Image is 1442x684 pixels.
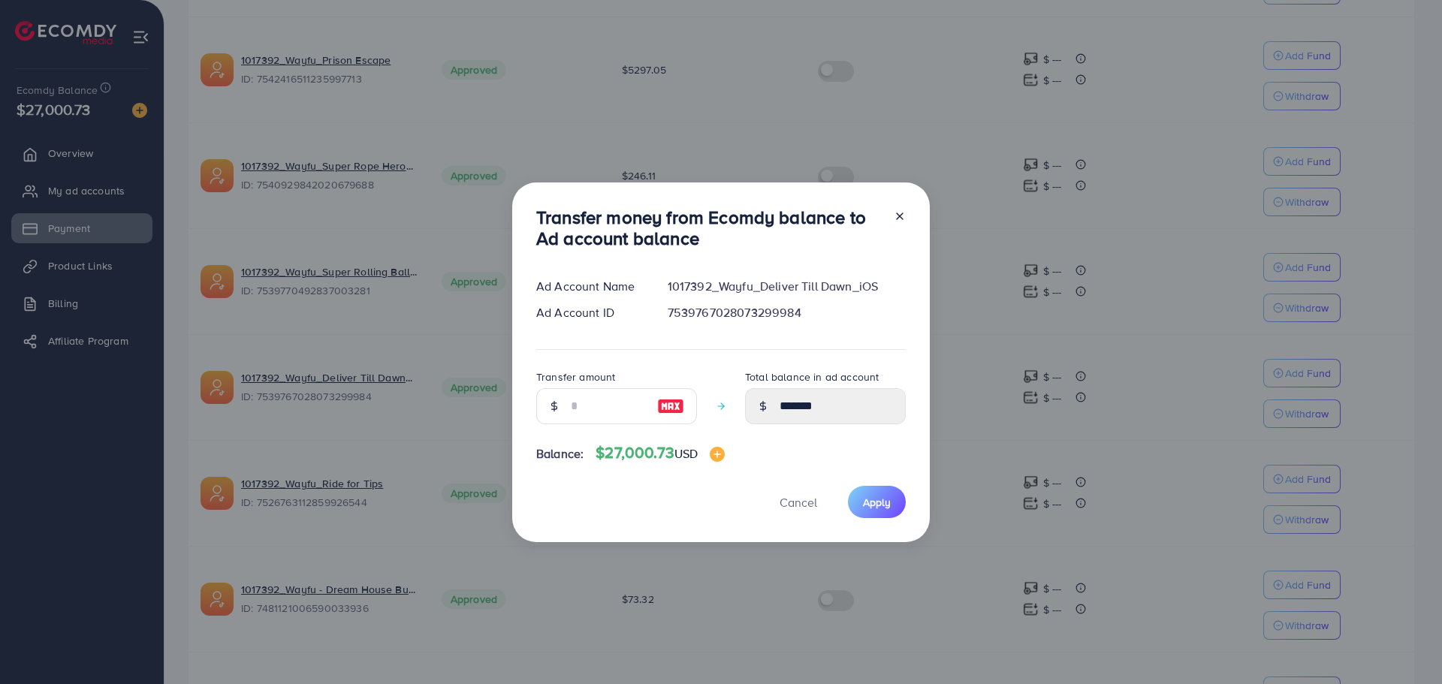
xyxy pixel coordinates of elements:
button: Apply [848,486,906,518]
span: Balance: [536,445,584,463]
div: Ad Account Name [524,278,656,295]
h4: $27,000.73 [596,444,725,463]
span: Cancel [780,494,817,511]
span: USD [674,445,698,462]
img: image [657,397,684,415]
button: Cancel [761,486,836,518]
label: Transfer amount [536,369,615,384]
label: Total balance in ad account [745,369,879,384]
div: 1017392_Wayfu_Deliver Till Dawn_iOS [656,278,918,295]
span: Apply [863,495,891,510]
div: 7539767028073299984 [656,304,918,321]
iframe: Chat [1378,616,1431,673]
img: image [710,447,725,462]
h3: Transfer money from Ecomdy balance to Ad account balance [536,206,882,250]
div: Ad Account ID [524,304,656,321]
